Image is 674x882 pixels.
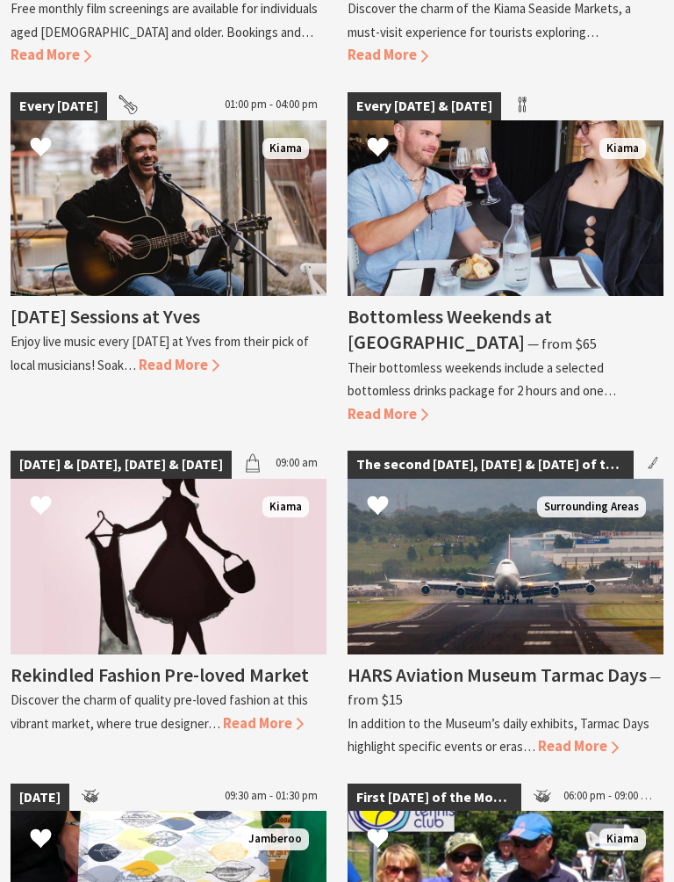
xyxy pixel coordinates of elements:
[348,120,663,296] img: Couple dining with wine and grazing board laughing
[348,359,616,400] p: Their bottomless weekends include a selected bottomless drinks package for 2 hours and one…
[12,119,69,179] button: Click to Favourite Sunday Sessions at Yves
[267,451,326,479] span: 09:00 am
[349,477,406,538] button: Click to Favourite HARS Aviation Museum Tarmac Days
[262,496,309,518] span: Kiama
[348,405,428,423] span: Read More
[348,715,649,755] p: In addition to the Museum’s daily exhibits, Tarmac Days highlight specific events or eras…
[348,662,647,687] h4: HARS Aviation Museum Tarmac Days
[11,662,309,687] h4: Rekindled Fashion Pre-loved Market
[348,479,663,654] img: This air craft holds the record for non stop flight from London to Sydney. Record set in August 198
[11,304,200,329] h4: [DATE] Sessions at Yves
[11,451,232,479] span: [DATE] & [DATE], [DATE] & [DATE]
[11,691,308,732] p: Discover the charm of quality pre-loved fashion at this vibrant market, where true designer…
[11,92,326,426] a: Every [DATE] 01:00 pm - 04:00 pm James Burton Kiama [DATE] Sessions at Yves Enjoy live music ever...
[349,119,406,179] button: Click to Favourite Bottomless Weekends at Cin Cin
[348,46,428,64] span: Read More
[349,810,406,871] button: Click to Favourite Kiama Tennis Club – Adult Social Night
[223,714,304,733] span: Read More
[12,477,69,538] button: Click to Favourite Rekindled Fashion Pre-loved Market
[348,304,552,355] h4: Bottomless Weekends at [GEOGRAPHIC_DATA]
[348,451,663,759] a: The second [DATE], [DATE] & [DATE] of the month This air craft holds the record for non stop flig...
[11,46,91,64] span: Read More
[241,828,309,850] span: Jamberoo
[11,451,326,759] a: [DATE] & [DATE], [DATE] & [DATE] 09:00 am fashion Kiama Rekindled Fashion Pre-loved Market Discov...
[12,810,69,871] button: Click to Favourite Lampshade Making Workshop
[11,120,326,296] img: James Burton
[139,356,219,374] span: Read More
[262,138,309,160] span: Kiama
[348,92,663,426] a: Every [DATE] & [DATE] Couple dining with wine and grazing board laughing Kiama Bottomless Weekend...
[216,784,326,812] span: 09:30 am - 01:30 pm
[11,479,326,654] img: fashion
[555,784,663,812] span: 06:00 pm - 09:00 pm
[599,828,646,850] span: Kiama
[538,737,619,755] span: Read More
[11,333,309,373] p: Enjoy live music every [DATE] at Yves from their pick of local musicians! Soak…
[216,92,326,120] span: 01:00 pm - 04:00 pm
[599,138,646,160] span: Kiama
[11,784,69,812] span: [DATE]
[348,92,501,120] span: Every [DATE] & [DATE]
[348,784,521,812] span: First [DATE] of the Month
[527,335,597,353] span: ⁠— from $65
[11,92,107,120] span: Every [DATE]
[348,451,634,479] span: The second [DATE], [DATE] & [DATE] of the month
[537,496,646,518] span: Surrounding Areas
